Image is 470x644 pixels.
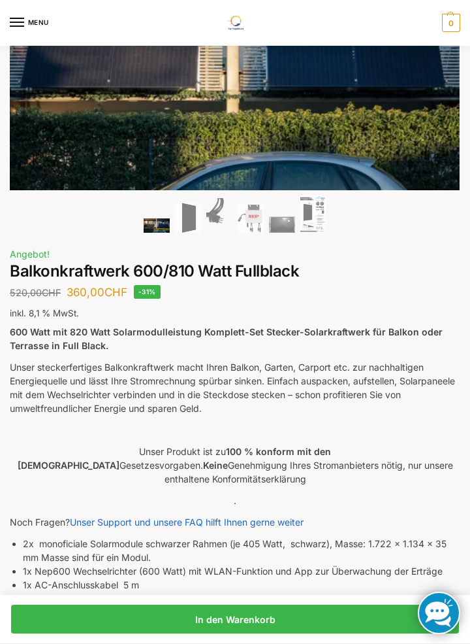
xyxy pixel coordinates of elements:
[203,460,228,471] strong: Keine
[23,578,460,592] li: 1x AC-Anschlusskabel 5 m
[439,14,460,32] nav: Cart contents
[10,360,460,415] p: Unser steckerfertiges Balkonkraftwerk macht Ihren Balkon, Garten, Carport etc. zur nachhaltigen E...
[42,287,61,298] span: CHF
[144,218,170,233] img: 2 Balkonkraftwerke
[10,262,460,281] h1: Balkonkraftwerk 600/810 Watt Fullblack
[23,592,460,605] li: Konformitätserklärung
[10,287,61,298] bdi: 520,00
[10,515,460,529] p: Noch Fragen?
[10,248,50,260] span: Angebot!
[206,198,232,233] img: Anschlusskabel-3meter_schweizer-stecker
[10,445,460,486] p: Unser Produkt ist zu Gesetzesvorgaben. Genehmigung Ihres Stromanbieters nötig, nur unsere enthalt...
[10,13,49,33] button: Menu
[104,286,127,299] span: CHF
[300,195,326,233] img: Balkonkraftwerk 600/810 Watt Fullblack – Bild 6
[269,216,295,233] img: Balkonkraftwerk 600/810 Watt Fullblack – Bild 5
[175,203,201,233] img: TommaTech Vorderseite
[238,204,264,233] img: NEP 800 Drosselbar auf 600 Watt
[134,285,161,299] span: -31%
[18,446,332,471] strong: 100 % konform mit den [DEMOGRAPHIC_DATA]
[70,517,304,528] a: Unser Support und unsere FAQ hilft Ihnen gerne weiter
[23,564,460,578] li: 1x Nep600 Wechselrichter (600 Watt) mit WLAN-Funktion und App zur Überwachung der Erträge
[23,537,460,564] li: 2x monoficiale Solarmodule schwarzer Rahmen (je 405 Watt, schwarz), Masse: 1.722 x 1.134 x 35 mm ...
[10,494,460,507] p: .
[439,14,460,32] a: 0
[11,605,459,634] a: In den Warenkorb
[10,308,79,318] span: inkl. 8,1 % MwSt.
[10,326,443,351] strong: 600 Watt mit 820 Watt Solarmodulleistung Komplett-Set Stecker-Solarkraftwerk für Balkon oder Terr...
[67,286,127,299] bdi: 360,00
[442,14,460,32] span: 0
[219,16,250,30] img: Solaranlagen, Speicheranlagen und Energiesparprodukte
